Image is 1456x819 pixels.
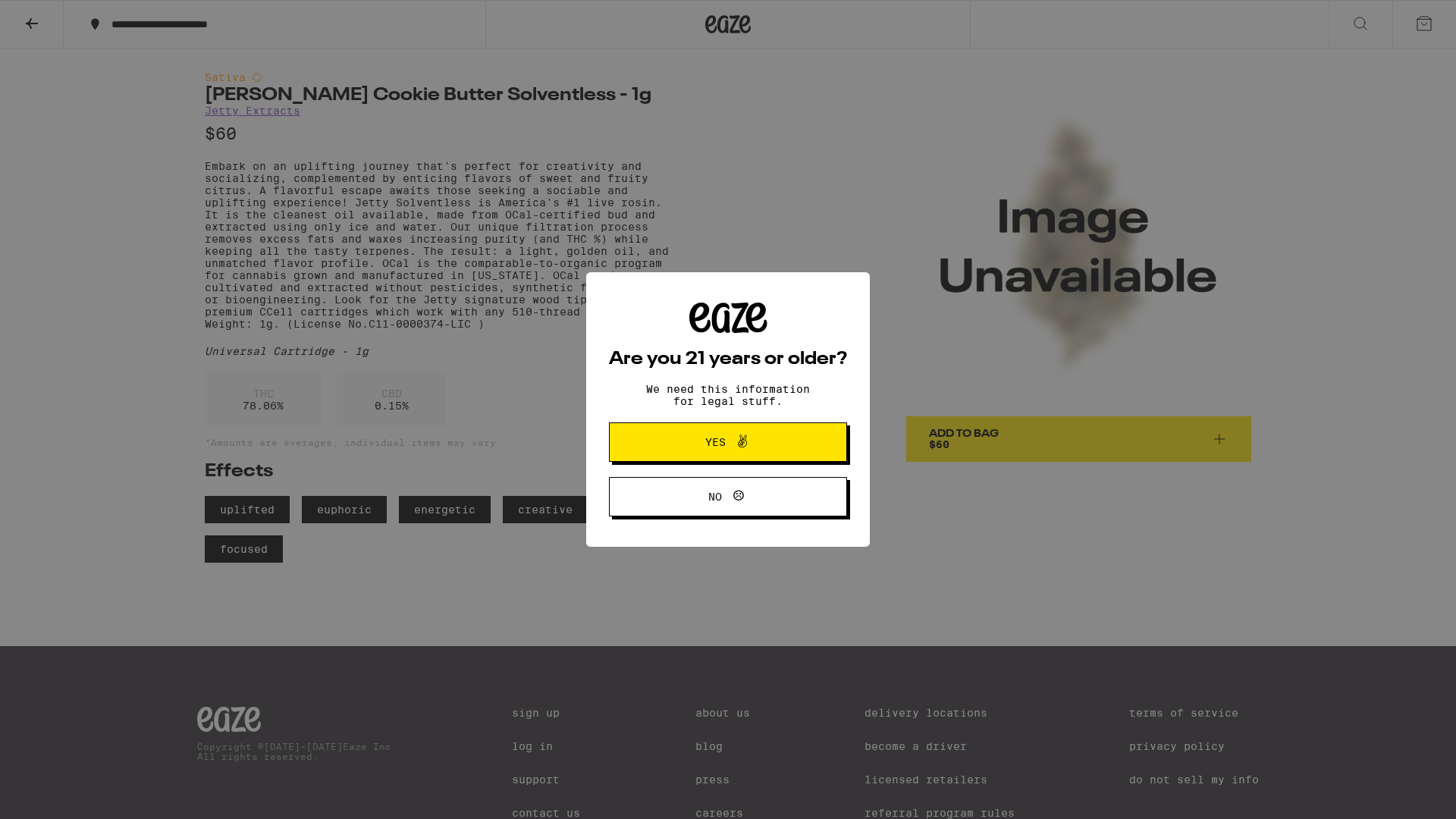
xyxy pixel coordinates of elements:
[633,383,823,407] p: We need this information for legal stuff.
[705,437,726,447] span: Yes
[708,491,722,502] span: No
[609,422,847,462] button: Yes
[609,350,847,369] h2: Are you 21 years or older?
[609,477,847,516] button: No
[1361,773,1441,811] iframe: Opens a widget where you can find more information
